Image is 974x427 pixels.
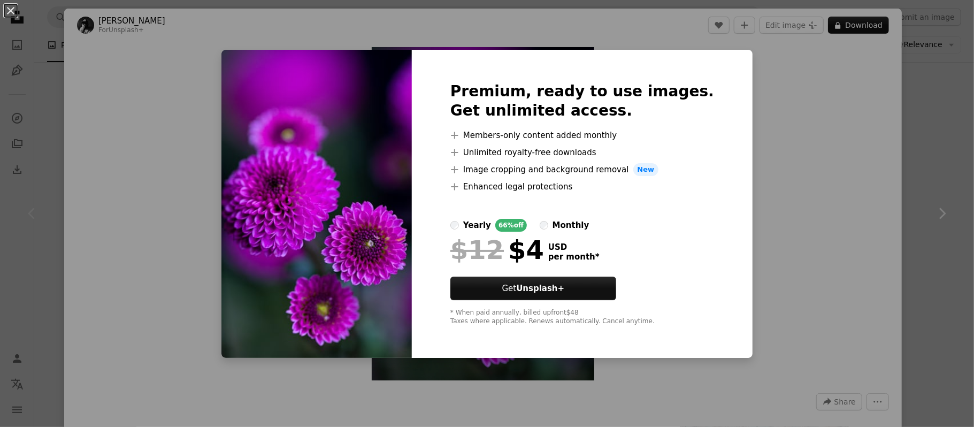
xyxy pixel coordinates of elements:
li: Enhanced legal protections [450,180,714,193]
div: yearly [463,219,491,232]
li: Unlimited royalty-free downloads [450,146,714,159]
input: monthly [540,221,548,230]
button: GetUnsplash+ [450,277,616,300]
span: per month * [548,252,600,262]
div: * When paid annually, billed upfront $48 Taxes where applicable. Renews automatically. Cancel any... [450,309,714,326]
span: $12 [450,236,504,264]
span: USD [548,242,600,252]
input: yearly66%off [450,221,459,230]
img: premium_photo-1669668198837-aff19a7a75ef [221,50,412,358]
strong: Unsplash+ [516,284,564,293]
h2: Premium, ready to use images. Get unlimited access. [450,82,714,120]
div: $4 [450,236,544,264]
div: 66% off [495,219,527,232]
li: Image cropping and background removal [450,163,714,176]
div: monthly [553,219,589,232]
li: Members-only content added monthly [450,129,714,142]
span: New [633,163,659,176]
